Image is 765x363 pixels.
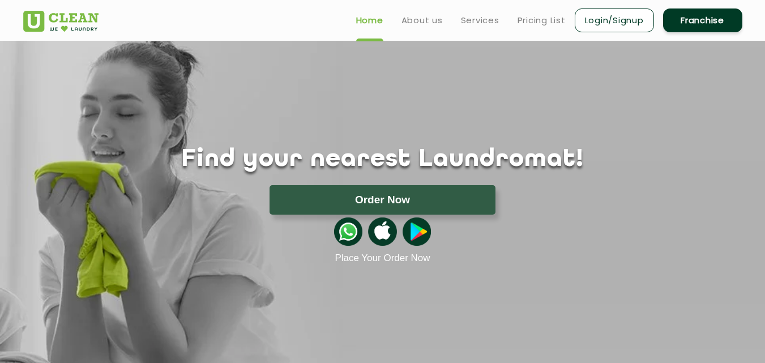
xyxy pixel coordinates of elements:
button: Order Now [270,185,495,215]
img: whatsappicon.png [334,217,362,246]
a: Login/Signup [575,8,654,32]
img: playstoreicon.png [403,217,431,246]
img: UClean Laundry and Dry Cleaning [23,11,99,32]
h1: Find your nearest Laundromat! [15,146,751,174]
a: Franchise [663,8,742,32]
a: Pricing List [518,14,566,27]
a: Services [461,14,499,27]
a: Home [356,14,383,27]
a: Place Your Order Now [335,253,430,264]
img: apple-icon.png [368,217,396,246]
a: About us [401,14,443,27]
